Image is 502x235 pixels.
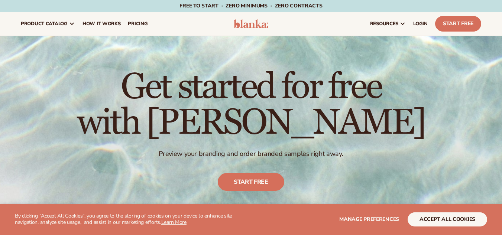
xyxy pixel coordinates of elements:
[435,16,481,32] a: Start Free
[234,19,269,28] img: logo
[124,12,151,36] a: pricing
[339,216,399,223] span: Manage preferences
[17,12,79,36] a: product catalog
[79,12,124,36] a: How It Works
[366,12,409,36] a: resources
[339,212,399,226] button: Manage preferences
[128,21,148,27] span: pricing
[161,219,187,226] a: Learn More
[408,212,487,226] button: accept all cookies
[409,12,431,36] a: LOGIN
[413,21,428,27] span: LOGIN
[77,150,425,158] p: Preview your branding and order branded samples right away.
[370,21,398,27] span: resources
[82,21,121,27] span: How It Works
[15,213,248,226] p: By clicking "Accept All Cookies", you agree to the storing of cookies on your device to enhance s...
[77,69,425,141] h1: Get started for free with [PERSON_NAME]
[218,173,284,191] a: Start free
[21,21,68,27] span: product catalog
[179,2,322,9] span: Free to start · ZERO minimums · ZERO contracts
